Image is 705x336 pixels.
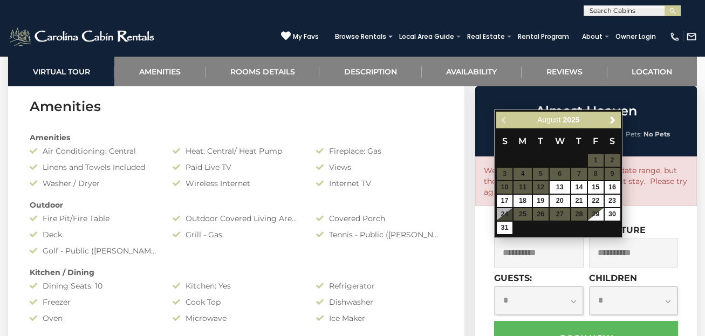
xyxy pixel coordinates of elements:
div: Kitchen: Yes [165,280,307,291]
a: 20 [550,195,570,207]
a: 16 [605,181,620,194]
span: My Favs [293,32,319,42]
div: Internet TV [308,178,451,189]
div: Ice Maker [308,313,451,324]
span: Sunday [502,136,508,146]
a: Next [606,113,619,127]
h2: Almost Heaven [478,104,694,118]
div: Wireless Internet [165,178,307,189]
a: 14 [571,181,587,194]
span: Wednesday [555,136,565,146]
span: Tuesday [538,136,543,146]
span: Thursday [576,136,581,146]
img: mail-regular-white.png [686,31,697,42]
a: 23 [605,195,620,207]
a: Rooms Details [206,57,319,86]
a: 31 [497,222,512,234]
a: Virtual Tour [8,57,114,86]
a: 18 [514,195,532,207]
a: Amenities [114,57,205,86]
div: Fireplace: Gas [308,146,451,156]
a: Browse Rentals [330,29,392,44]
a: Rental Program [512,29,574,44]
a: Owner Login [610,29,661,44]
a: Reviews [522,57,607,86]
label: Guests: [494,273,532,283]
div: Kitchen / Dining [22,267,451,278]
p: We have properties available in this date range, but they require a longer minimum night stay. Pl... [484,165,688,197]
a: My Favs [281,31,319,42]
div: Dining Seats: 10 [22,280,165,291]
span: 2025 [563,115,579,124]
span: Next [608,116,617,125]
div: Freezer [22,297,165,307]
h3: Amenities [30,97,443,116]
label: Children [589,273,637,283]
a: Description [319,57,421,86]
a: Local Area Guide [394,29,460,44]
div: Tennis - Public ([PERSON_NAME][GEOGRAPHIC_DATA]) [308,229,451,240]
span: Friday [593,136,598,146]
div: Outdoor Covered Living Area/Screened Porch [165,213,307,224]
div: Linens and Towels Included [22,162,165,173]
a: 29 [588,208,604,221]
a: 21 [571,195,587,207]
div: Refrigerator [308,280,451,291]
div: Dishwasher [308,297,451,307]
img: phone-regular-white.png [669,31,680,42]
a: 15 [588,181,604,194]
a: Real Estate [462,29,510,44]
div: Oven [22,313,165,324]
div: Washer / Dryer [22,178,165,189]
span: Pets: [626,130,642,138]
span: Saturday [610,136,615,146]
a: About [577,29,608,44]
a: 30 [605,208,620,221]
div: Golf - Public ([PERSON_NAME] Golf Club) [22,245,165,256]
a: 19 [533,195,549,207]
div: Grill - Gas [165,229,307,240]
div: Amenities [22,132,451,143]
span: Monday [518,136,526,146]
div: Heat: Central/ Heat Pump [165,146,307,156]
div: Cook Top [165,297,307,307]
div: Fire Pit/Fire Table [22,213,165,224]
strong: No Pets [644,130,670,138]
div: Outdoor [22,200,451,210]
span: August [537,115,561,124]
a: 22 [588,195,604,207]
img: White-1-2.png [8,26,158,47]
a: Availability [422,57,522,86]
div: Covered Porch [308,213,451,224]
a: 13 [550,181,570,194]
div: Air Conditioning: Central [22,146,165,156]
a: 17 [497,195,512,207]
div: Deck [22,229,165,240]
div: Views [308,162,451,173]
div: Microwave [165,313,307,324]
a: Location [607,57,697,86]
div: Paid Live TV [165,162,307,173]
